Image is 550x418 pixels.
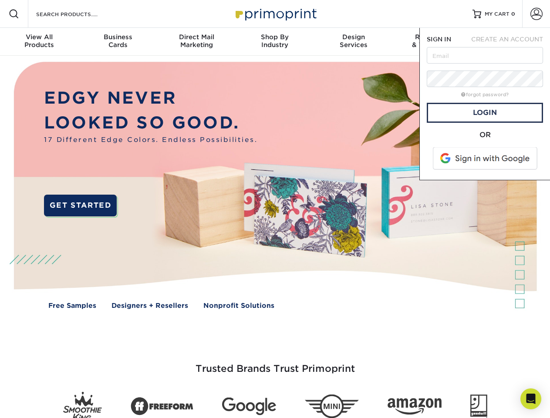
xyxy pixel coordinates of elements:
div: & Templates [393,33,471,49]
img: Google [222,398,276,415]
input: Email [427,47,543,64]
span: Business [78,33,157,41]
a: Shop ByIndustry [236,28,314,56]
div: Marketing [157,33,236,49]
span: Design [314,33,393,41]
p: LOOKED SO GOOD. [44,111,257,135]
a: BusinessCards [78,28,157,56]
div: Cards [78,33,157,49]
span: Direct Mail [157,33,236,41]
a: Free Samples [48,301,96,311]
a: GET STARTED [44,195,117,216]
span: SIGN IN [427,36,451,43]
span: 17 Different Edge Colors. Endless Possibilities. [44,135,257,145]
span: Shop By [236,33,314,41]
img: Goodwill [470,394,487,418]
a: Designers + Resellers [111,301,188,311]
a: Direct MailMarketing [157,28,236,56]
div: Industry [236,33,314,49]
span: 0 [511,11,515,17]
span: CREATE AN ACCOUNT [471,36,543,43]
h3: Trusted Brands Trust Primoprint [20,342,530,385]
p: EDGY NEVER [44,86,257,111]
a: Login [427,103,543,123]
a: Nonprofit Solutions [203,301,274,311]
span: MY CART [485,10,510,18]
div: Services [314,33,393,49]
img: Primoprint [232,4,319,23]
a: Resources& Templates [393,28,471,56]
a: DesignServices [314,28,393,56]
input: SEARCH PRODUCTS..... [35,9,120,19]
div: Open Intercom Messenger [520,388,541,409]
a: forgot password? [461,92,509,98]
span: Resources [393,33,471,41]
img: Amazon [388,398,442,415]
div: OR [427,130,543,140]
